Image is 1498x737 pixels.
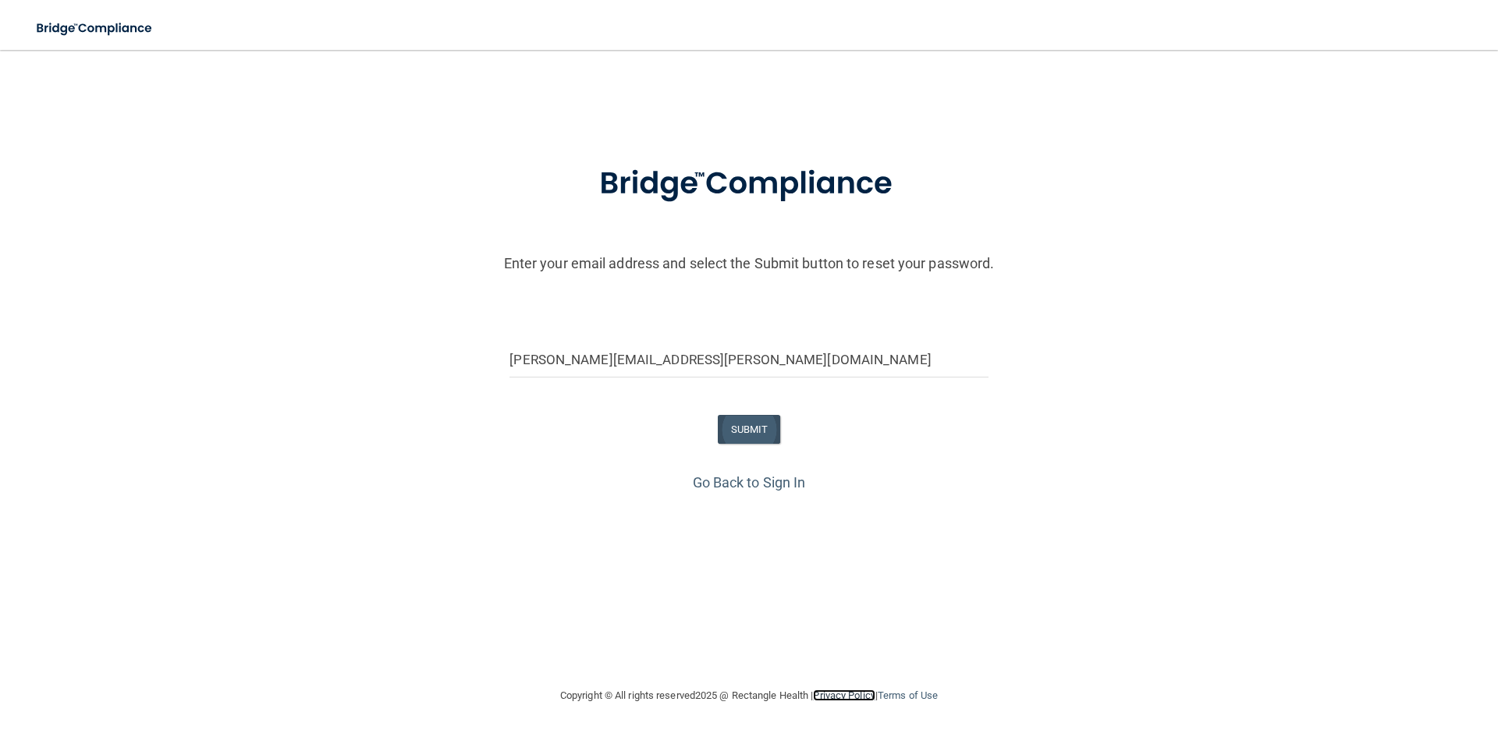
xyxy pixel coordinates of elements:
[878,689,938,701] a: Terms of Use
[23,12,167,44] img: bridge_compliance_login_screen.278c3ca4.svg
[464,671,1034,721] div: Copyright © All rights reserved 2025 @ Rectangle Health | |
[718,415,781,444] button: SUBMIT
[509,342,988,377] input: Email
[813,689,875,701] a: Privacy Policy
[693,474,806,491] a: Go Back to Sign In
[567,144,931,225] img: bridge_compliance_login_screen.278c3ca4.svg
